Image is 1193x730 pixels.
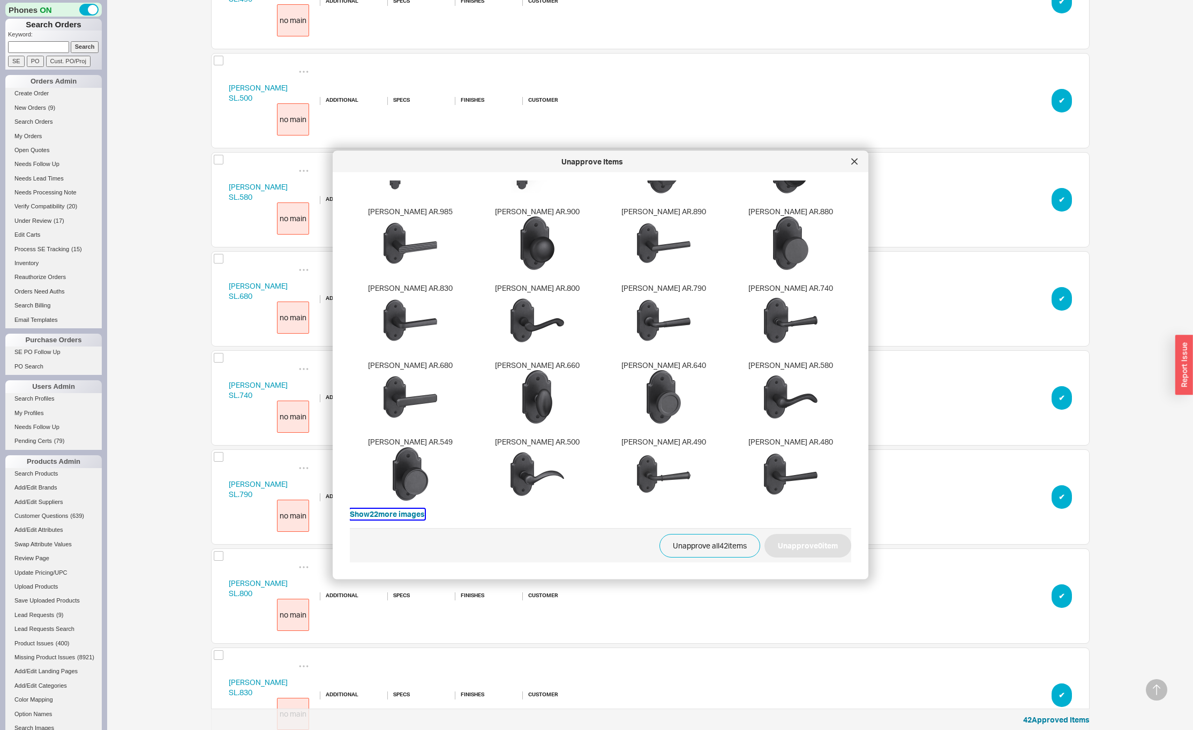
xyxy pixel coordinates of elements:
[277,202,309,235] div: no main
[14,654,75,660] span: Missing Product Issues
[603,202,725,274] div: [PERSON_NAME] AR.890
[637,216,691,270] img: Ashley Norton AR.890
[764,447,817,500] img: Ashley Norton AR.480
[8,56,25,67] input: SE
[5,482,102,493] a: Add/Edit Brands
[229,83,288,103] a: [PERSON_NAME]SL.500
[5,652,102,663] a: Missing Product Issues(8921)
[48,104,55,111] span: ( 9 )
[764,293,817,347] img: Ashley Norton AR.740
[477,202,598,274] div: [PERSON_NAME] AR.900
[350,202,471,274] div: [PERSON_NAME] AR.985
[5,145,102,156] a: Open Quotes
[5,229,102,240] a: Edit Carts
[5,666,102,677] a: Add/Edit Landing Pages
[5,361,102,372] a: PO Search
[350,508,425,519] button: Show22more images
[326,592,371,598] h6: additional
[384,447,437,500] img: Ashley Norton AR.549
[5,435,102,447] a: Pending Certs(79)
[71,246,82,252] span: ( 15 )
[14,640,54,646] span: Product Issues
[77,654,94,660] span: ( 8921 )
[14,203,65,209] span: Verify Compatibility
[5,314,102,326] a: Email Templates
[5,286,102,297] a: Orders Need Auths
[5,638,102,649] a: Product Issues(400)
[1059,689,1065,702] span: ✔︎
[338,156,846,167] div: Unapprove Items
[1052,683,1072,707] button: ✔︎
[229,281,288,301] a: [PERSON_NAME]SL.680
[511,293,564,347] img: Ashley Norton AR.800
[5,3,102,17] div: Phones
[5,300,102,311] a: Search Billing
[1052,287,1072,311] button: ✔︎
[477,433,598,505] div: [PERSON_NAME] AR.500
[5,19,102,31] h1: Search Orders
[1052,584,1072,608] button: ✔︎
[461,97,506,102] h6: finishes
[1052,485,1072,509] button: ✔︎
[778,539,838,552] span: Unapprove 0 item
[5,347,102,358] a: SE PO Follow Up
[5,380,102,393] div: Users Admin
[5,609,102,621] a: Lead Requests(9)
[229,380,288,400] a: [PERSON_NAME]SL.740
[5,422,102,433] a: Needs Follow Up
[5,201,102,212] a: Verify Compatibility(20)
[5,468,102,479] a: Search Products
[5,581,102,592] a: Upload Products
[5,553,102,564] a: Review Page
[477,356,598,427] div: [PERSON_NAME] AR.660
[5,539,102,550] a: Swap Attribute Values
[730,279,852,351] div: [PERSON_NAME] AR.740
[326,394,371,400] h6: additional
[730,356,852,427] div: [PERSON_NAME] AR.580
[277,401,309,433] div: no main
[14,438,52,444] span: Pending Certs
[14,513,68,519] span: Customer Questions
[14,612,54,618] span: Lead Requests
[350,356,471,427] div: [PERSON_NAME] AR.680
[5,524,102,536] a: Add/Edit Attributes
[528,592,574,598] h6: customer
[326,97,371,102] h6: additional
[730,202,852,274] div: [PERSON_NAME] AR.880
[229,678,288,697] a: [PERSON_NAME]SL.830
[5,88,102,99] a: Create Order
[70,513,84,519] span: ( 639 )
[511,370,564,424] img: Ashley Norton AR.660
[67,203,78,209] span: ( 20 )
[511,216,564,270] img: Ashley Norton AR.900
[326,196,371,201] h6: additional
[54,438,65,444] span: ( 79 )
[603,279,725,351] div: [PERSON_NAME] AR.790
[5,496,102,508] a: Add/Edit Suppliers
[384,216,437,270] img: Ashley Norton AR.985
[5,272,102,283] a: Reauthorize Orders
[5,623,102,635] a: Lead Requests Search
[1059,491,1065,503] span: ✔︎
[5,215,102,227] a: Under Review(17)
[603,356,725,427] div: [PERSON_NAME] AR.640
[5,258,102,269] a: Inventory
[5,694,102,705] a: Color Mapping
[5,173,102,184] a: Needs Lead Times
[56,612,63,618] span: ( 9 )
[5,187,102,198] a: Needs Processing Note
[5,116,102,127] a: Search Orders
[277,302,309,334] div: no main
[326,493,371,499] h6: additional
[673,539,747,552] span: Unapprove all 42 items
[14,246,69,252] span: Process SE Tracking
[5,510,102,522] a: Customer Questions(639)
[1052,89,1072,112] button: ✔︎
[5,102,102,114] a: New Orders(9)
[14,161,59,167] span: Needs Follow Up
[27,56,44,67] input: PO
[393,97,439,102] h6: specs
[1052,188,1072,212] button: ✔︎
[5,567,102,578] a: Update Pricing/UPC
[461,691,506,697] h6: finishes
